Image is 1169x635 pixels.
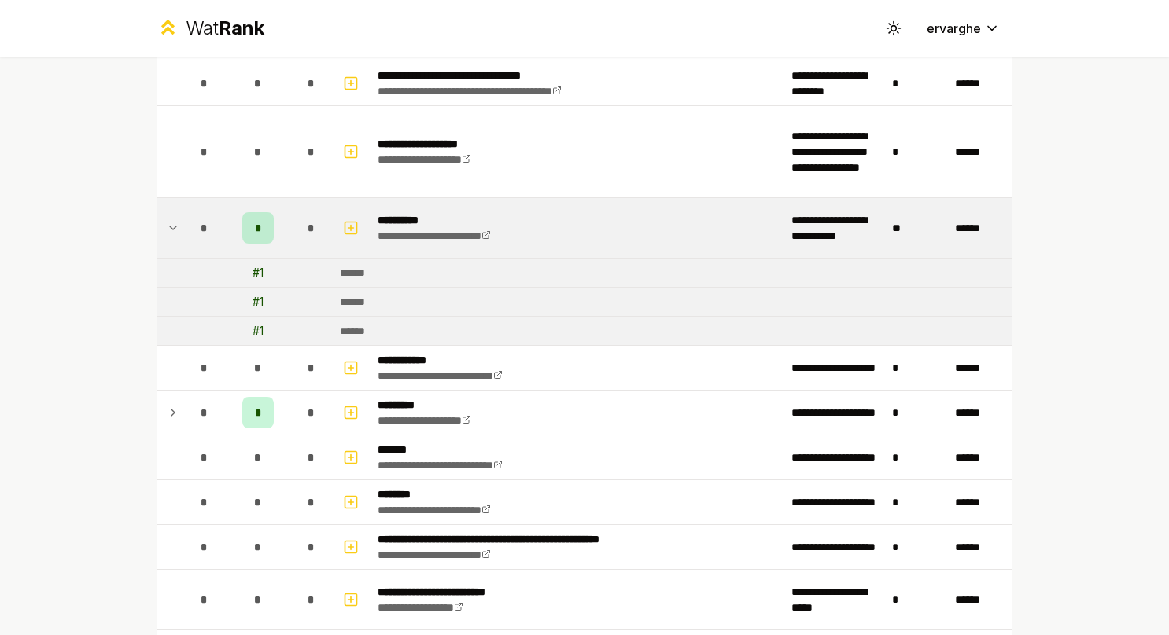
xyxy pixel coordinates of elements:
span: ervarghe [927,19,981,38]
div: # 1 [253,265,264,281]
span: Rank [219,17,264,39]
button: ervarghe [914,14,1012,42]
a: WatRank [157,16,264,41]
div: Wat [186,16,264,41]
div: # 1 [253,323,264,339]
div: # 1 [253,294,264,310]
